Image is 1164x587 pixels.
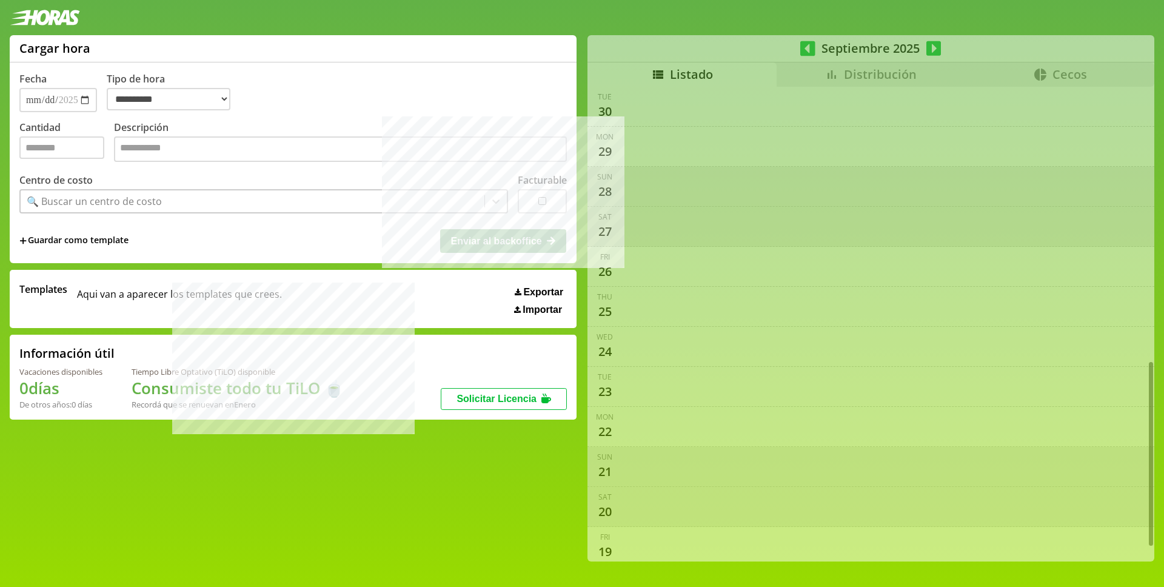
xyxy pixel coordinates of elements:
div: De otros años: 0 días [19,399,102,410]
button: Solicitar Licencia [441,388,567,410]
span: + [19,234,27,247]
div: Vacaciones disponibles [19,366,102,377]
span: Importar [523,304,562,315]
h1: Cargar hora [19,40,90,56]
textarea: Descripción [114,136,567,162]
label: Descripción [114,121,567,165]
label: Cantidad [19,121,114,165]
label: Centro de costo [19,173,93,187]
label: Tipo de hora [107,72,240,112]
div: Tiempo Libre Optativo (TiLO) disponible [132,366,344,377]
div: 🔍 Buscar un centro de costo [27,195,162,208]
img: logotipo [10,10,80,25]
div: Recordá que se renuevan en [132,399,344,410]
h1: Consumiste todo tu TiLO 🍵 [132,377,344,399]
label: Facturable [518,173,567,187]
h2: Información útil [19,345,115,361]
b: Enero [234,399,256,410]
select: Tipo de hora [107,88,230,110]
span: Exportar [523,287,563,298]
input: Cantidad [19,136,104,159]
button: Exportar [511,286,567,298]
span: Solicitar Licencia [457,394,537,404]
label: Fecha [19,72,47,86]
h1: 0 días [19,377,102,399]
span: +Guardar como template [19,234,129,247]
span: Aqui van a aparecer los templates que crees. [77,283,282,315]
span: Templates [19,283,67,296]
